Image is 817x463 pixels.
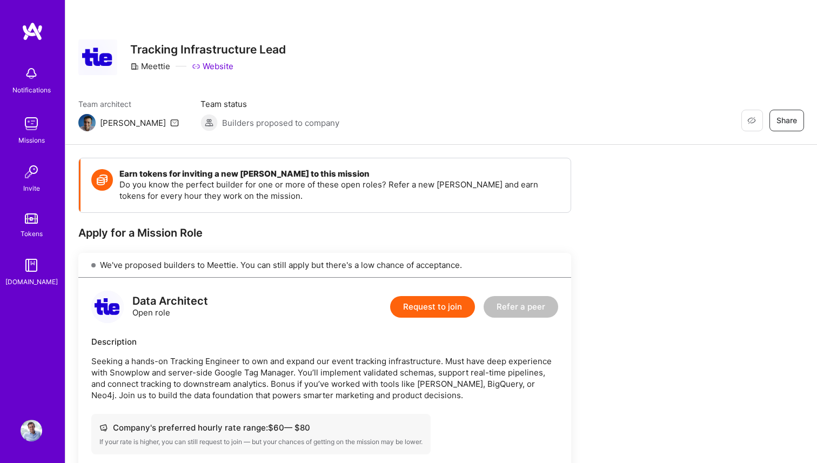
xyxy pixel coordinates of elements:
img: teamwork [21,113,42,135]
p: Do you know the perfect builder for one or more of these open roles? Refer a new [PERSON_NAME] an... [119,179,560,202]
img: logo [91,291,124,323]
a: User Avatar [18,420,45,441]
img: Builders proposed to company [200,114,218,131]
img: logo [22,22,43,41]
img: Token icon [91,169,113,191]
p: Seeking a hands-on Tracking Engineer to own and expand our event tracking infrastructure. Must ha... [91,355,558,401]
span: Builders proposed to company [222,117,339,129]
i: icon Mail [170,118,179,127]
img: guide book [21,254,42,276]
button: Share [769,110,804,131]
h3: Tracking Infrastructure Lead [130,43,286,56]
span: Team architect [78,98,179,110]
img: User Avatar [21,420,42,441]
i: icon Cash [99,424,108,432]
div: [DOMAIN_NAME] [5,276,58,287]
div: Company's preferred hourly rate range: $ 60 — $ 80 [99,422,423,433]
img: Team Architect [78,114,96,131]
span: Team status [200,98,339,110]
div: Notifications [12,84,51,96]
div: Missions [18,135,45,146]
div: If your rate is higher, you can still request to join — but your chances of getting on the missio... [99,438,423,446]
div: Open role [132,296,208,318]
i: icon CompanyGray [130,62,139,71]
a: Website [192,61,233,72]
div: Apply for a Mission Role [78,226,571,240]
div: Tokens [21,228,43,239]
div: Invite [23,183,40,194]
div: [PERSON_NAME] [100,117,166,129]
div: Meettie [130,61,170,72]
img: tokens [25,213,38,224]
span: Share [776,115,797,126]
div: Data Architect [132,296,208,307]
div: Description [91,336,558,347]
img: bell [21,63,42,84]
img: Invite [21,161,42,183]
button: Request to join [390,296,475,318]
img: Company Logo [78,39,117,75]
div: We've proposed builders to Meettie. You can still apply but there's a low chance of acceptance. [78,253,571,278]
button: Refer a peer [484,296,558,318]
h4: Earn tokens for inviting a new [PERSON_NAME] to this mission [119,169,560,179]
i: icon EyeClosed [747,116,756,125]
